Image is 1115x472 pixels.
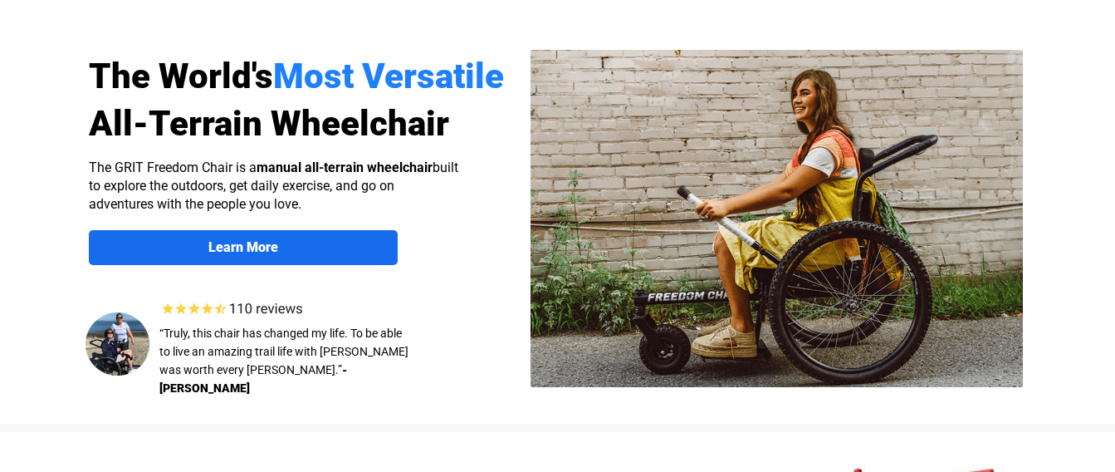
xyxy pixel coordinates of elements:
[89,56,273,96] span: The World's
[89,230,398,265] a: Learn More
[89,103,449,144] span: All-Terrain Wheelchair
[208,239,278,255] strong: Learn More
[273,56,504,96] span: Most Versatile
[89,160,458,212] span: The GRIT Freedom Chair is a built to explore the outdoors, get daily exercise, and go on adventur...
[159,327,408,376] span: “Truly, this chair has changed my life. To be able to live an amazing trail life with [PERSON_NAM...
[257,160,433,175] strong: manual all-terrain wheelchair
